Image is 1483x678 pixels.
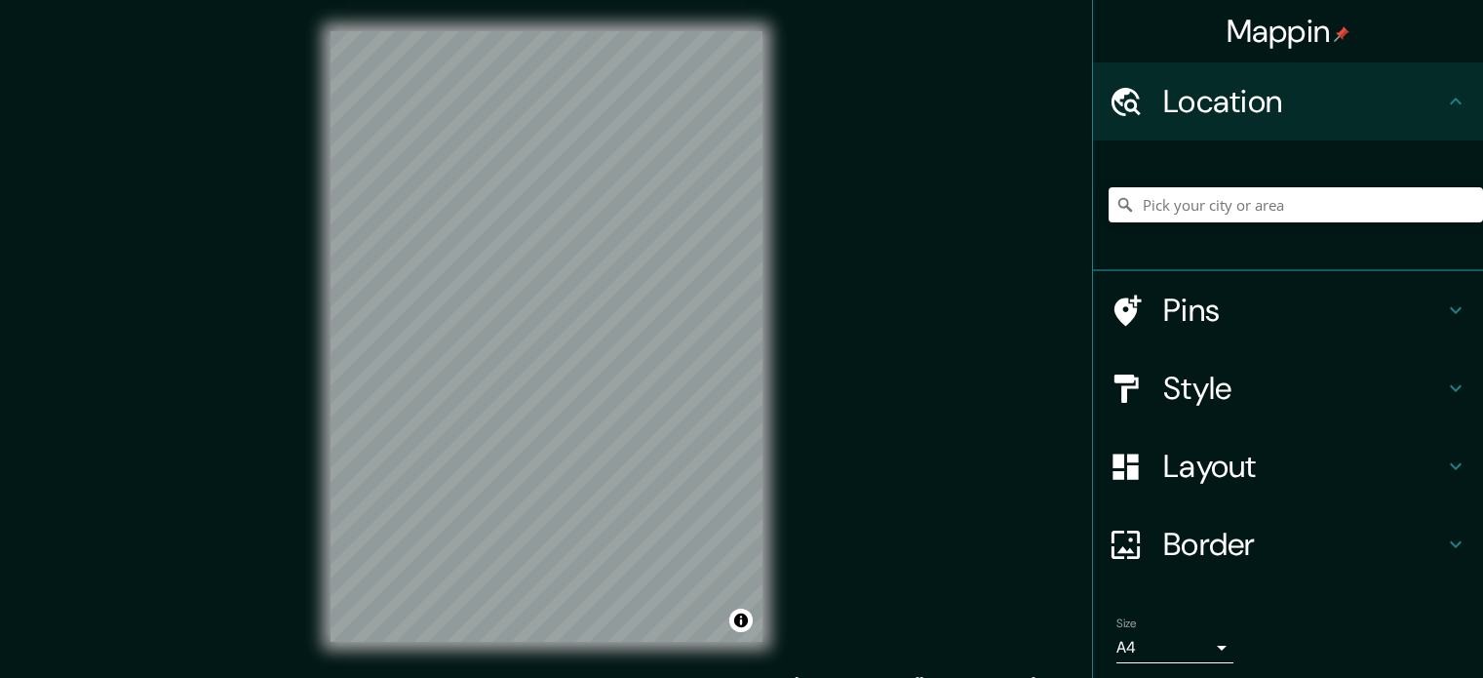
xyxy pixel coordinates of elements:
h4: Style [1163,369,1444,408]
h4: Pins [1163,291,1444,330]
input: Pick your city or area [1109,187,1483,222]
div: Style [1093,349,1483,427]
button: Toggle attribution [729,609,753,632]
h4: Location [1163,82,1444,121]
div: A4 [1116,632,1233,663]
h4: Layout [1163,447,1444,486]
h4: Border [1163,525,1444,564]
h4: Mappin [1227,12,1350,51]
canvas: Map [331,31,762,642]
label: Size [1116,616,1137,632]
img: pin-icon.png [1334,26,1349,42]
iframe: Help widget launcher [1309,602,1462,657]
div: Border [1093,505,1483,583]
div: Location [1093,62,1483,140]
div: Pins [1093,271,1483,349]
div: Layout [1093,427,1483,505]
